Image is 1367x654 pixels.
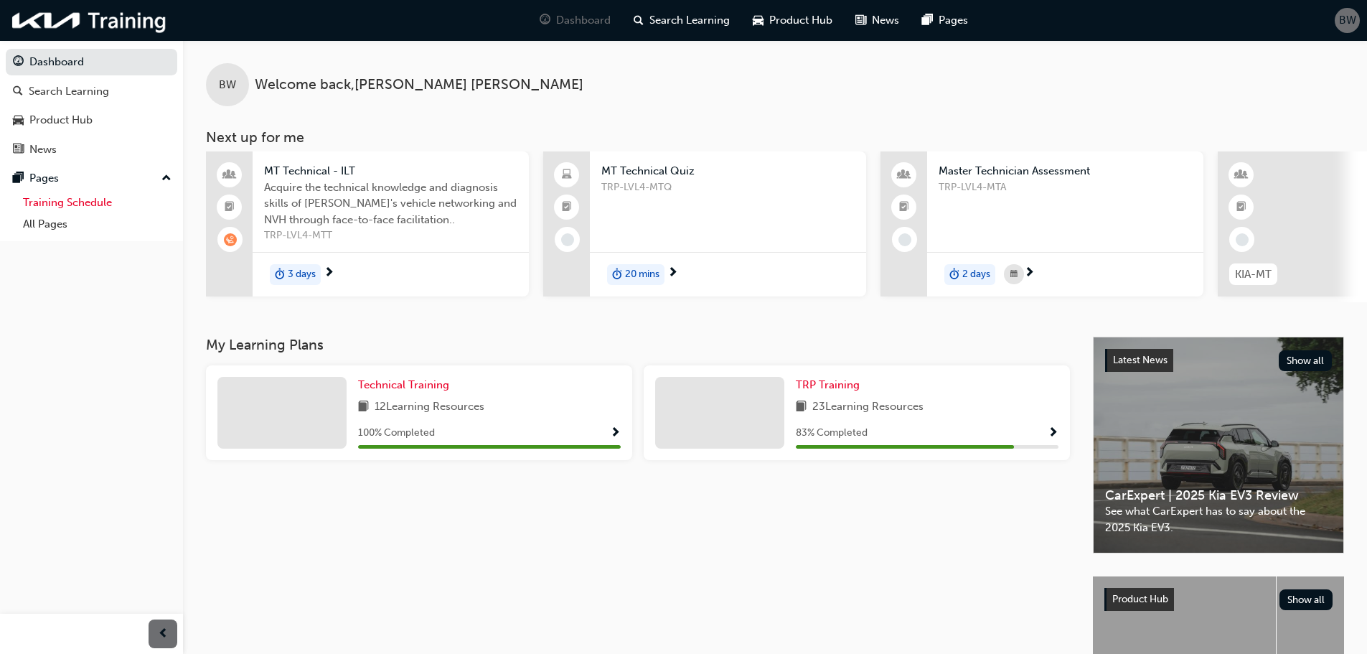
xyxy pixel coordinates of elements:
span: 12 Learning Resources [375,398,484,416]
span: people-icon [225,166,235,184]
span: learningResourceType_INSTRUCTOR_LED-icon [1236,166,1246,184]
span: calendar-icon [1010,266,1018,284]
span: MT Technical Quiz [601,163,855,179]
a: news-iconNews [844,6,911,35]
span: duration-icon [949,266,959,284]
span: Dashboard [556,12,611,29]
span: news-icon [13,144,24,157]
span: CarExpert | 2025 Kia EV3 Review [1105,487,1332,504]
h3: My Learning Plans [206,337,1070,353]
div: Product Hub [29,112,93,129]
a: MT Technical - ILTAcquire the technical knowledge and diagnosis skills of [PERSON_NAME]'s vehicle... [206,151,529,296]
span: pages-icon [13,172,24,185]
span: TRP-LVL4-MTQ [601,179,855,196]
span: Search Learning [649,12,730,29]
span: Acquire the technical knowledge and diagnosis skills of [PERSON_NAME]'s vehicle networking and NV... [264,179,517,228]
a: Training Schedule [17,192,177,214]
span: booktick-icon [225,198,235,217]
a: search-iconSearch Learning [622,6,741,35]
span: Product Hub [1112,593,1168,605]
span: Master Technician Assessment [939,163,1192,179]
h3: Next up for me [183,129,1367,146]
span: pages-icon [922,11,933,29]
span: Pages [939,12,968,29]
a: Latest NewsShow all [1105,349,1332,372]
a: pages-iconPages [911,6,980,35]
span: Welcome back , [PERSON_NAME] [PERSON_NAME] [255,77,583,93]
button: DashboardSearch LearningProduct HubNews [6,46,177,165]
a: Technical Training [358,377,455,393]
div: News [29,141,57,158]
span: duration-icon [275,266,285,284]
span: Show Progress [1048,427,1058,440]
a: Product Hub [6,107,177,134]
span: news-icon [855,11,866,29]
span: guage-icon [13,56,24,69]
button: Show Progress [610,424,621,442]
span: Product Hub [769,12,832,29]
span: people-icon [899,166,909,184]
span: next-icon [667,267,678,280]
span: booktick-icon [899,198,909,217]
span: Show Progress [610,427,621,440]
span: search-icon [13,85,23,98]
span: 100 % Completed [358,425,435,442]
span: guage-icon [540,11,550,29]
button: Show Progress [1048,424,1058,442]
span: learningRecordVerb_WAITLIST-icon [224,233,237,246]
span: booktick-icon [562,198,572,217]
div: Pages [29,170,59,187]
span: next-icon [324,267,334,280]
span: News [872,12,899,29]
span: duration-icon [612,266,622,284]
a: TRP Training [796,377,865,393]
span: booktick-icon [1236,198,1246,217]
span: prev-icon [158,625,169,643]
a: MT Technical QuizTRP-LVL4-MTQduration-icon20 mins [543,151,866,296]
span: 2 days [962,266,990,283]
span: 3 days [288,266,316,283]
span: learningRecordVerb_NONE-icon [561,233,574,246]
a: Search Learning [6,78,177,105]
span: learningRecordVerb_NONE-icon [1236,233,1249,246]
span: See what CarExpert has to say about the 2025 Kia EV3. [1105,503,1332,536]
a: Product HubShow all [1104,588,1333,611]
span: Latest News [1113,354,1168,366]
span: book-icon [358,398,369,416]
span: TRP-LVL4-MTA [939,179,1192,196]
span: car-icon [13,114,24,127]
a: car-iconProduct Hub [741,6,844,35]
span: car-icon [753,11,764,29]
button: Pages [6,165,177,192]
a: All Pages [17,213,177,235]
span: up-icon [161,169,172,188]
span: laptop-icon [562,166,572,184]
span: BW [219,77,236,93]
span: 20 mins [625,266,659,283]
button: BW [1335,8,1360,33]
span: learningRecordVerb_NONE-icon [898,233,911,246]
span: 83 % Completed [796,425,868,442]
button: Show all [1279,350,1333,371]
span: TRP Training [796,378,860,391]
span: book-icon [796,398,807,416]
span: MT Technical - ILT [264,163,517,179]
a: News [6,136,177,163]
a: Latest NewsShow allCarExpert | 2025 Kia EV3 ReviewSee what CarExpert has to say about the 2025 Ki... [1093,337,1344,553]
button: Show all [1279,589,1333,610]
span: search-icon [634,11,644,29]
span: next-icon [1024,267,1035,280]
img: kia-training [7,6,172,35]
span: Technical Training [358,378,449,391]
span: BW [1339,12,1356,29]
a: guage-iconDashboard [528,6,622,35]
span: 23 Learning Resources [812,398,924,416]
span: TRP-LVL4-MTT [264,228,517,244]
a: Master Technician AssessmentTRP-LVL4-MTAduration-icon2 days [880,151,1203,296]
a: Dashboard [6,49,177,75]
div: Search Learning [29,83,109,100]
span: KIA-MT [1235,266,1272,283]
